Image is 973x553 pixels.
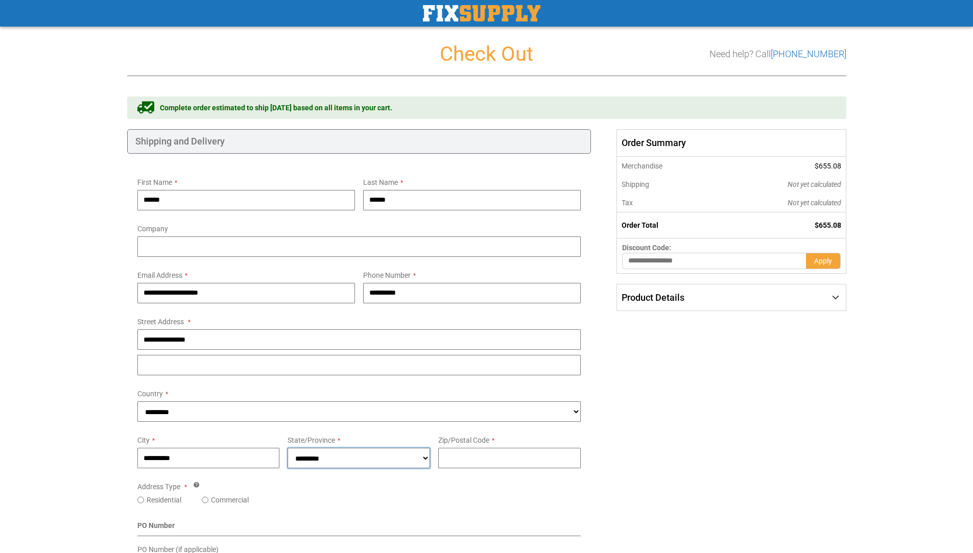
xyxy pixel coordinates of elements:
span: Email Address [137,271,182,279]
th: Tax [617,194,719,212]
div: PO Number [137,520,581,536]
span: Order Summary [616,129,846,157]
span: Phone Number [363,271,411,279]
span: Shipping [622,180,649,188]
span: Discount Code: [622,244,671,252]
span: Last Name [363,178,398,186]
label: Residential [147,495,181,505]
span: Country [137,390,163,398]
label: Commercial [211,495,249,505]
span: $655.08 [815,221,841,229]
span: Apply [814,257,832,265]
span: State/Province [288,436,335,444]
th: Merchandise [617,157,719,175]
span: Company [137,225,168,233]
button: Apply [806,253,841,269]
span: $655.08 [815,162,841,170]
span: City [137,436,150,444]
span: Not yet calculated [788,180,841,188]
span: First Name [137,178,172,186]
a: [PHONE_NUMBER] [771,49,846,59]
span: Address Type [137,483,180,491]
h3: Need help? Call [709,49,846,59]
div: Shipping and Delivery [127,129,591,154]
img: Fix Industrial Supply [423,5,540,21]
span: Not yet calculated [788,199,841,207]
span: Street Address [137,318,184,326]
span: Zip/Postal Code [438,436,489,444]
strong: Order Total [622,221,658,229]
span: Product Details [622,292,684,303]
h1: Check Out [127,43,846,65]
a: store logo [423,5,540,21]
span: Complete order estimated to ship [DATE] based on all items in your cart. [160,103,392,113]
